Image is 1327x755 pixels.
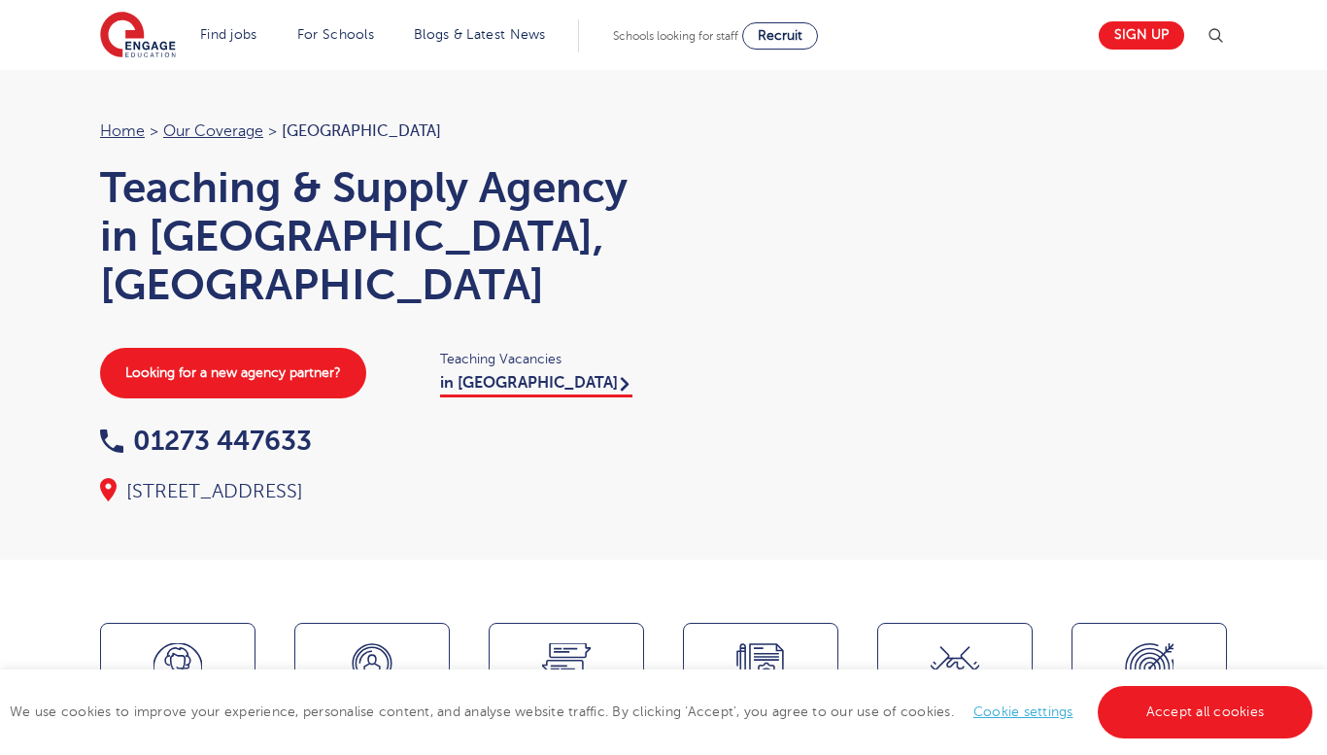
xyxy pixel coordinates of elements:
a: Blogs & Latest News [414,27,546,42]
a: Recruit [742,22,818,50]
span: [GEOGRAPHIC_DATA] [282,122,441,140]
a: Cookie settings [973,704,1073,719]
h1: Teaching & Supply Agency in [GEOGRAPHIC_DATA], [GEOGRAPHIC_DATA] [100,163,644,309]
nav: breadcrumb [100,119,644,144]
span: We use cookies to improve your experience, personalise content, and analyse website traffic. By c... [10,704,1317,719]
a: Accept all cookies [1098,686,1313,738]
span: > [268,122,277,140]
a: Our coverage [163,122,263,140]
span: Teaching Vacancies [440,348,644,370]
span: > [150,122,158,140]
a: 01273 447633 [100,426,312,456]
a: Looking for a new agency partner? [100,348,366,398]
a: Sign up [1099,21,1184,50]
div: [STREET_ADDRESS] [100,478,644,505]
a: in [GEOGRAPHIC_DATA] [440,374,632,397]
a: Home [100,122,145,140]
span: Schools looking for staff [613,29,738,43]
a: Find jobs [200,27,257,42]
span: Recruit [758,28,802,43]
a: For Schools [297,27,374,42]
img: Engage Education [100,12,176,60]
